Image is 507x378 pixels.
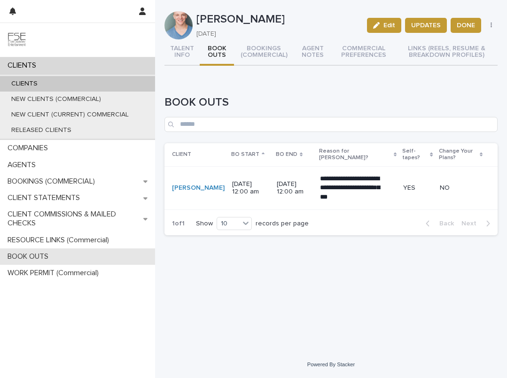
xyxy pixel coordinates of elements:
[196,30,356,38] p: [DATE]
[4,161,43,170] p: AGENTS
[276,149,297,160] p: BO END
[403,184,432,192] p: YES
[234,39,294,66] button: BOOKINGS (COMMERCIAL)
[196,13,359,26] p: [PERSON_NAME]
[4,95,109,103] p: NEW CLIENTS (COMMERCIAL)
[164,212,192,235] p: 1 of 1
[4,193,87,202] p: CLIENT STATEMENTS
[200,39,234,66] button: BOOK OUTS
[164,39,200,66] button: TALENT INFO
[294,39,332,66] button: AGENT NOTES
[440,184,483,192] p: NO
[307,362,355,367] a: Powered By Stacker
[402,146,428,163] p: Self-tapes?
[4,269,106,278] p: WORK PERMIT (Commercial)
[439,146,477,163] p: Change Your Plans?
[231,149,259,160] p: BO START
[458,219,498,228] button: Next
[172,184,225,192] a: [PERSON_NAME]
[256,220,309,228] p: records per page
[396,39,498,66] button: LINKS (REELS, RESUME & BREAKDOWN PROFILES)
[4,126,79,134] p: RELEASED CLIENTS
[232,180,269,196] p: [DATE] 12:00 am
[319,146,391,163] p: Reason for [PERSON_NAME]?
[405,18,447,33] button: UPDATES
[4,210,143,228] p: CLIENT COMMISSIONS & MAILED CHECKS
[418,219,458,228] button: Back
[367,18,401,33] button: Edit
[457,21,475,30] span: DONE
[383,22,395,29] span: Edit
[164,96,498,109] h1: BOOK OUTS
[4,236,117,245] p: RESOURCE LINKS (Commercial)
[461,220,482,227] span: Next
[411,21,441,30] span: UPDATES
[196,220,213,228] p: Show
[172,149,191,160] p: CLIENT
[451,18,481,33] button: DONE
[4,177,102,186] p: BOOKINGS (COMMERCIAL)
[4,61,44,70] p: CLIENTS
[4,111,136,119] p: NEW CLIENT (CURRENT) COMMERCIAL
[4,252,56,261] p: BOOK OUTS
[8,31,26,49] img: 9JgRvJ3ETPGCJDhvPVA5
[332,39,396,66] button: COMMERCIAL PREFERENCES
[434,220,454,227] span: Back
[277,180,313,196] p: [DATE] 12:00 am
[4,80,45,88] p: CLIENTS
[4,144,55,153] p: COMPANIES
[164,117,498,132] input: Search
[217,219,240,229] div: 10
